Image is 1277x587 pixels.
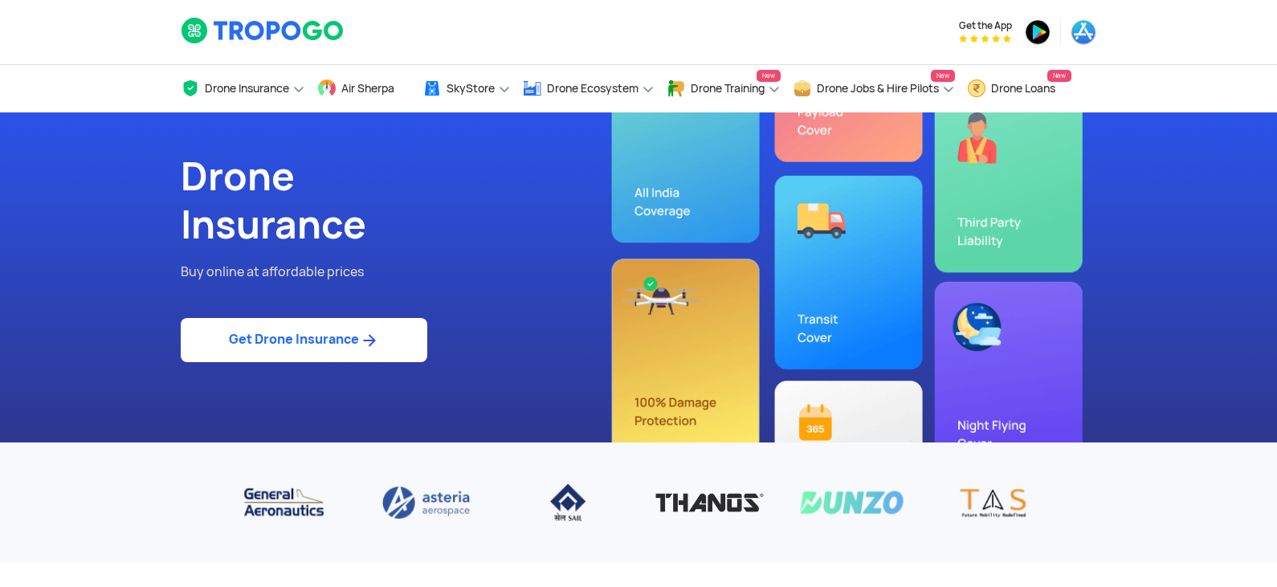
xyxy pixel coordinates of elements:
[793,65,955,112] a: Drone Jobs & Hire PilotsNew
[181,17,345,44] img: logoHeader.svg
[991,82,1055,95] span: Drone Loans
[447,82,495,95] span: SkyStore
[367,483,485,523] img: Asteria aerospace
[967,65,1071,112] a: Drone LoansNew
[523,65,655,112] a: Drone Ecosystem
[931,70,955,82] span: New
[181,65,305,112] a: Drone Insurance
[205,82,289,95] span: Drone Insurance
[341,82,394,95] span: Air Sherpa
[1047,70,1071,82] span: New
[757,70,781,82] span: New
[691,82,765,95] span: Drone Training
[651,483,769,523] img: Thanos Technologies
[1071,19,1096,45] img: ic_appstore.png
[317,65,410,112] a: Air Sherpa
[959,19,1012,32] span: Get the App
[181,153,626,249] h1: Drone Insurance
[225,483,343,523] img: General Aeronautics
[509,483,627,523] img: IISCO Steel Plant
[1025,19,1051,45] img: ic_playstore.png
[181,262,626,283] p: Buy online at affordable prices
[181,318,427,362] a: Get Drone Insurance
[422,65,511,112] a: SkyStore
[359,331,379,350] img: ic_arrow_forward_blue.svg
[667,65,781,112] a: Drone TrainingNew
[959,35,1011,43] img: App Raking
[817,82,939,95] span: Drone Jobs & Hire Pilots
[793,483,911,523] img: Dunzo
[935,483,1053,523] img: TAS
[547,82,638,95] span: Drone Ecosystem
